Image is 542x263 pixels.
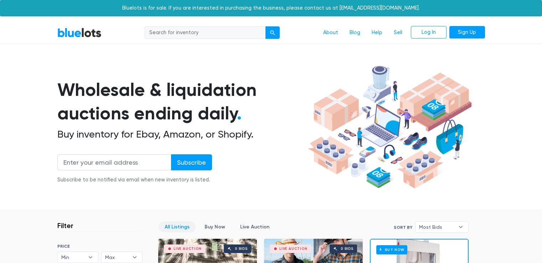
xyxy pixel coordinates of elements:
[234,221,275,232] a: Live Auction
[449,26,485,39] a: Sign Up
[388,26,408,40] a: Sell
[279,247,308,251] div: Live Auction
[61,252,85,263] span: Min
[174,247,202,251] div: Live Auction
[366,26,388,40] a: Help
[394,224,412,231] label: Sort By
[198,221,231,232] a: Buy Now
[145,26,266,39] input: Search for inventory
[411,26,446,39] a: Log In
[419,222,455,232] span: Most Bids
[83,252,98,263] b: ▾
[318,26,344,40] a: About
[453,222,468,232] b: ▾
[57,154,171,170] input: Enter your email address
[57,78,305,125] h1: Wholesale & liquidation auctions ending daily
[105,252,129,263] span: Max
[57,176,212,184] div: Subscribe to be notified via email when new inventory is listed.
[171,154,212,170] input: Subscribe
[376,245,407,254] h6: Buy Now
[344,26,366,40] a: Blog
[341,247,353,251] div: 0 bids
[127,252,142,263] b: ▾
[57,27,102,38] a: BlueLots
[57,128,305,140] h2: Buy inventory for Ebay, Amazon, or Shopify.
[159,221,196,232] a: All Listings
[57,244,143,249] h6: PRICE
[237,103,242,124] span: .
[57,221,73,230] h3: Filter
[235,247,248,251] div: 0 bids
[305,62,474,192] img: hero-ee84e7d0318cb26816c560f6b4441b76977f77a177738b4e94f68c95b2b83dbb.png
